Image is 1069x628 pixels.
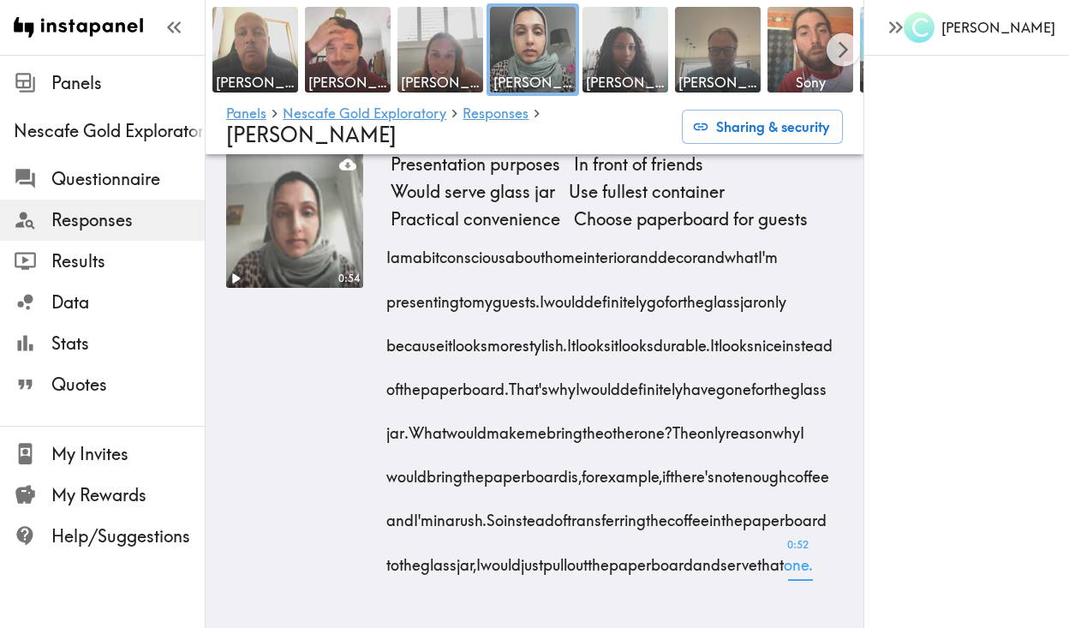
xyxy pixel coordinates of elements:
[582,449,600,493] span: for
[791,362,827,405] span: glass
[662,449,670,493] span: if
[682,110,843,144] button: Sharing & security
[226,151,363,288] figure: Play0:54
[568,449,582,493] span: is,
[719,318,754,362] span: looks
[743,493,827,536] span: paperboard
[911,13,929,43] span: C
[505,230,545,273] span: about
[704,273,740,317] span: glass
[726,405,773,449] span: reason
[384,178,562,206] span: Would serve glass jar
[562,178,732,206] span: Use fullest container
[226,122,397,147] span: [PERSON_NAME]
[647,273,665,317] span: go
[525,405,546,449] span: me
[439,230,505,273] span: conscious
[399,362,421,405] span: the
[672,405,697,449] span: The
[545,230,583,273] span: home
[457,536,476,580] span: jar,
[421,362,509,405] span: paperboard.
[216,73,295,92] span: [PERSON_NAME]
[658,230,697,273] span: decor
[51,483,205,507] span: My Rewards
[782,318,833,362] span: instead
[413,230,422,273] span: a
[427,449,463,493] span: bring
[544,273,584,317] span: would
[386,273,459,317] span: presenting
[445,493,455,536] span: a
[386,536,399,580] span: to
[394,3,487,96] a: [PERSON_NAME]
[14,119,205,143] div: Nescafe Gold Exploratory
[308,73,387,92] span: [PERSON_NAME]
[391,230,413,273] span: am
[586,73,665,92] span: [PERSON_NAME]
[455,493,487,536] span: rush.
[580,362,620,405] span: would
[773,405,800,449] span: why
[670,449,714,493] span: there's
[484,449,568,493] span: paperboard
[401,73,480,92] span: [PERSON_NAME]
[509,362,548,405] span: That's
[697,405,726,449] span: only
[646,493,667,536] span: the
[757,536,784,580] span: that
[463,449,484,493] span: the
[620,362,683,405] span: definitely
[787,449,829,493] span: coffee
[716,362,751,405] span: gone
[386,449,427,493] span: would
[751,362,769,405] span: for
[725,230,758,273] span: what
[226,106,266,123] a: Panels
[611,318,618,362] span: it
[51,290,205,314] span: Data
[504,493,554,536] span: instead
[463,106,529,123] a: Responses
[409,405,446,449] span: What
[446,405,487,449] span: would
[386,318,445,362] span: because
[421,536,457,580] span: glass
[769,362,791,405] span: the
[481,536,521,580] span: would
[51,208,205,232] span: Responses
[576,318,611,362] span: looks
[51,332,205,356] span: Stats
[414,493,433,536] span: I'm
[654,318,710,362] span: durable.
[333,272,363,286] div: 0:54
[493,273,540,317] span: guests.
[941,18,1055,37] h6: [PERSON_NAME]
[639,405,672,449] span: one?
[693,536,720,580] span: and
[386,230,391,273] span: I
[399,536,421,580] span: the
[384,151,567,178] span: Presentation purposes
[576,362,580,405] span: I
[720,536,757,580] span: serve
[433,493,445,536] span: in
[697,230,725,273] span: and
[459,273,472,317] span: to
[618,318,654,362] span: looks
[683,273,704,317] span: the
[567,206,815,233] span: Choose paperboard for guests
[579,3,672,96] a: [PERSON_NAME]
[445,318,452,362] span: it
[800,405,804,449] span: I
[487,3,579,96] a: [PERSON_NAME]
[582,405,604,449] span: the
[51,442,205,466] span: My Invites
[487,405,525,449] span: make
[521,536,543,580] span: just
[583,230,630,273] span: interior
[567,151,710,178] span: In front of friends
[283,106,446,123] a: Nescafe Gold Exploratory
[386,493,414,536] span: and
[384,206,567,233] span: Practical convenience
